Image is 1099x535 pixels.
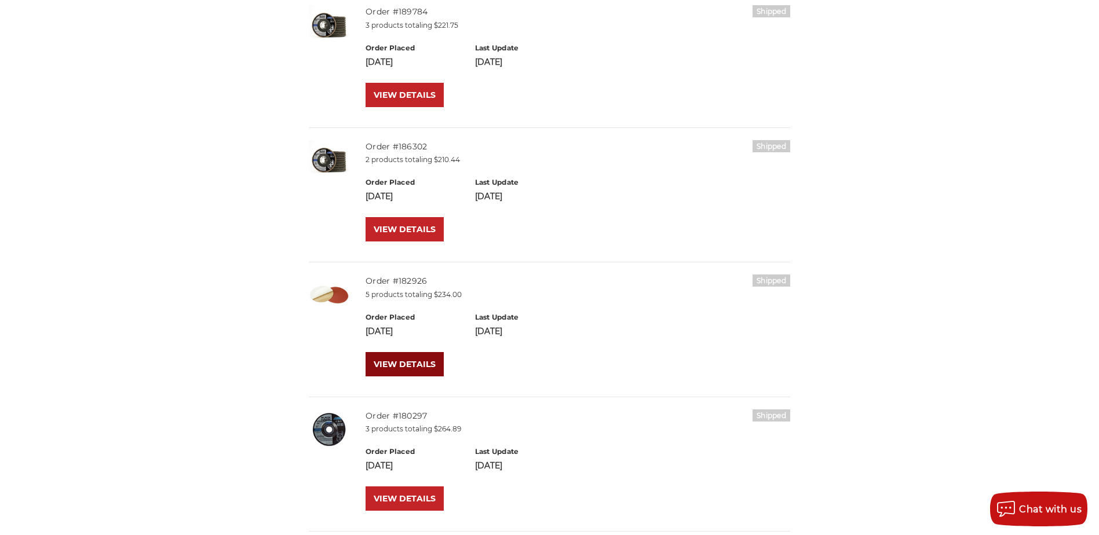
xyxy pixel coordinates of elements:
[475,191,502,201] span: [DATE]
[475,460,502,471] span: [DATE]
[309,5,349,46] img: 4.5" Black Hawk Zirconia Flap Disc 10 Pack
[753,274,790,287] h6: Shipped
[475,446,572,457] h6: Last Update
[366,155,790,165] p: 2 products totaling $210.44
[366,83,444,107] a: VIEW DETAILS
[475,43,572,53] h6: Last Update
[366,290,790,300] p: 5 products totaling $234.00
[366,424,790,434] p: 3 products totaling $264.89
[1019,504,1082,515] span: Chat with us
[366,43,462,53] h6: Order Placed
[753,409,790,422] h6: Shipped
[366,312,462,323] h6: Order Placed
[366,177,462,188] h6: Order Placed
[366,6,428,17] a: Order #189784
[475,312,572,323] h6: Last Update
[366,326,393,336] span: [DATE]
[475,177,572,188] h6: Last Update
[309,409,349,450] img: 5" x 3/64" x 7/8" Depressed Center Type 27 Cut Off Wheel
[366,411,427,421] a: Order #180297
[366,486,444,511] a: VIEW DETAILS
[990,492,1087,526] button: Chat with us
[309,274,349,315] img: 8 inch self adhesive sanding disc ceramic
[366,446,462,457] h6: Order Placed
[475,57,502,67] span: [DATE]
[366,352,444,376] a: VIEW DETAILS
[366,191,393,201] span: [DATE]
[366,460,393,471] span: [DATE]
[366,141,427,152] a: Order #186302
[366,217,444,241] a: VIEW DETAILS
[475,326,502,336] span: [DATE]
[366,20,790,31] p: 3 products totaling $221.75
[366,276,427,286] a: Order #182926
[366,57,393,67] span: [DATE]
[309,140,349,181] img: 4.5" Black Hawk Zirconia Flap Disc 10 Pack
[753,5,790,17] h6: Shipped
[753,140,790,152] h6: Shipped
